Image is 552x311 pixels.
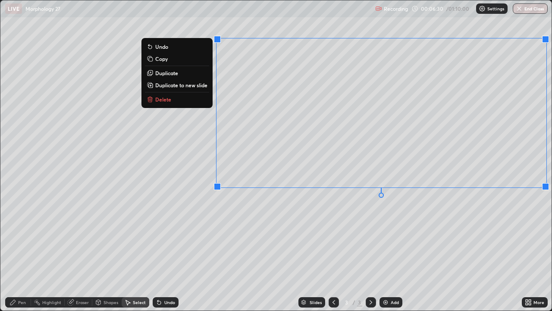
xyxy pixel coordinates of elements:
[155,55,168,62] p: Copy
[145,80,209,90] button: Duplicate to new slide
[155,82,207,89] p: Duplicate to new slide
[391,300,399,305] div: Add
[103,300,118,305] div: Shapes
[353,300,355,305] div: /
[8,5,19,12] p: LIVE
[310,300,322,305] div: Slides
[382,299,389,306] img: add-slide-button
[25,5,60,12] p: Morphology 27
[42,300,61,305] div: Highlight
[145,41,209,52] button: Undo
[145,94,209,105] button: Delete
[155,70,178,76] p: Duplicate
[164,300,175,305] div: Undo
[516,5,523,12] img: end-class-cross
[155,96,171,103] p: Delete
[533,300,544,305] div: More
[513,3,548,14] button: End Class
[487,6,504,11] p: Settings
[342,300,351,305] div: 3
[479,5,486,12] img: class-settings-icons
[155,43,168,50] p: Undo
[145,68,209,78] button: Duplicate
[375,5,382,12] img: recording.375f2c34.svg
[357,298,362,306] div: 3
[133,300,146,305] div: Select
[76,300,89,305] div: Eraser
[145,54,209,64] button: Copy
[18,300,26,305] div: Pen
[384,6,408,12] p: Recording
